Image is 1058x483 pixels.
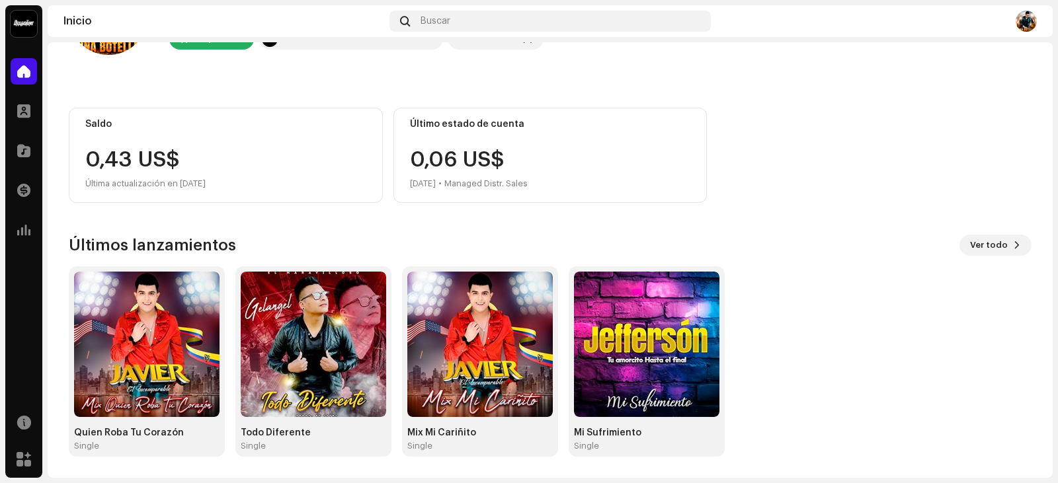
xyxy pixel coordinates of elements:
[574,441,599,451] div: Single
[74,427,220,438] div: Quien Roba Tu Corazón
[407,427,553,438] div: Mix Mi Cariñito
[69,235,236,256] h3: Últimos lanzamientos
[85,176,366,192] div: Última actualización en [DATE]
[241,427,386,438] div: Todo Diferente
[444,176,528,192] div: Managed Distr. Sales
[410,119,691,130] div: Último estado de cuenta
[407,272,553,417] img: 242afc7c-ee6f-4c4c-a731-3ed95733ecbd
[393,108,708,203] re-o-card-value: Último estado de cuenta
[85,119,366,130] div: Saldo
[241,272,386,417] img: 6fceb748-e3d1-4ed1-937a-cdfcaabb6f35
[241,441,266,451] div: Single
[410,176,436,192] div: [DATE]
[970,232,1008,258] span: Ver todo
[63,16,384,26] div: Inicio
[69,108,383,203] re-o-card-value: Saldo
[438,176,442,192] div: •
[74,272,220,417] img: eda8cf00-12c1-4922-8144-c53dec5d31d2
[74,441,99,451] div: Single
[1016,11,1037,32] img: e6ee2202-0012-4657-ab9d-8f2aae603596
[11,11,37,37] img: 10370c6a-d0e2-4592-b8a2-38f444b0ca44
[959,235,1032,256] button: Ver todo
[421,16,450,26] span: Buscar
[407,441,432,451] div: Single
[574,427,719,438] div: Mi Sufrimiento
[574,272,719,417] img: 830418bc-345c-44f8-baed-2de0b9836394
